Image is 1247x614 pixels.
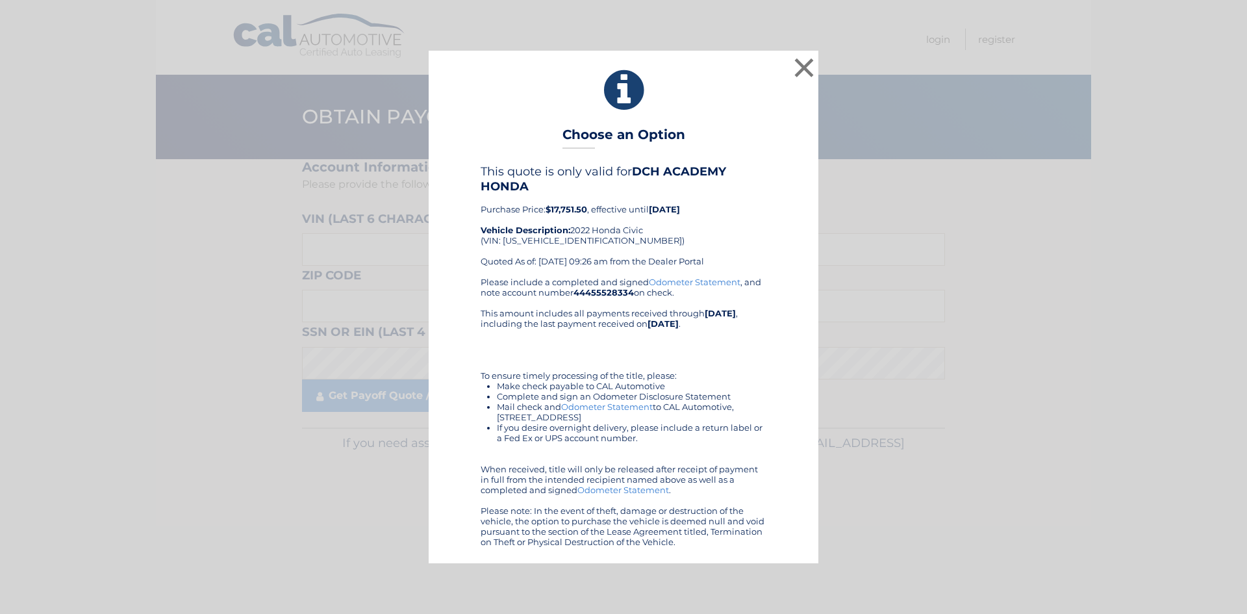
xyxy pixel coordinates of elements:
b: [DATE] [648,318,679,329]
a: Odometer Statement [649,277,740,287]
strong: Vehicle Description: [481,225,570,235]
b: DCH ACADEMY HONDA [481,164,726,193]
div: Please include a completed and signed , and note account number on check. This amount includes al... [481,277,766,547]
b: 44455528334 [573,287,634,298]
li: Complete and sign an Odometer Disclosure Statement [497,391,766,402]
b: [DATE] [649,204,680,214]
li: Mail check and to CAL Automotive, [STREET_ADDRESS] [497,402,766,422]
h3: Choose an Option [562,127,685,149]
button: × [791,55,817,81]
li: If you desire overnight delivery, please include a return label or a Fed Ex or UPS account number. [497,422,766,443]
li: Make check payable to CAL Automotive [497,381,766,391]
a: Odometer Statement [577,485,669,495]
div: Purchase Price: , effective until 2022 Honda Civic (VIN: [US_VEHICLE_IDENTIFICATION_NUMBER]) Quot... [481,164,766,276]
a: Odometer Statement [561,402,653,412]
h4: This quote is only valid for [481,164,766,193]
b: [DATE] [705,308,736,318]
b: $17,751.50 [546,204,587,214]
